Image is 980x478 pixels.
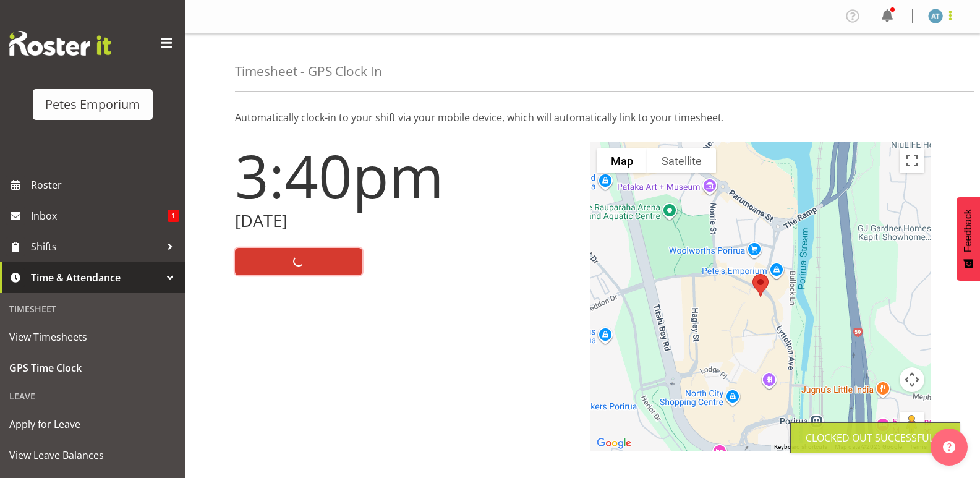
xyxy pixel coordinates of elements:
[9,446,176,464] span: View Leave Balances
[957,197,980,281] button: Feedback - Show survey
[774,443,827,451] button: Keyboard shortcuts
[900,412,924,437] button: Drag Pegman onto the map to open Street View
[928,9,943,23] img: alex-micheal-taniwha5364.jpg
[900,367,924,392] button: Map camera controls
[594,435,634,451] a: Open this area in Google Maps (opens a new window)
[963,209,974,252] span: Feedback
[31,268,161,287] span: Time & Attendance
[9,415,176,433] span: Apply for Leave
[3,352,182,383] a: GPS Time Clock
[235,211,576,231] h2: [DATE]
[9,359,176,377] span: GPS Time Clock
[235,142,576,209] h1: 3:40pm
[3,409,182,440] a: Apply for Leave
[168,210,179,222] span: 1
[3,383,182,409] div: Leave
[597,148,647,173] button: Show street map
[806,430,945,445] div: Clocked out Successfully
[31,237,161,256] span: Shifts
[45,95,140,114] div: Petes Emporium
[3,322,182,352] a: View Timesheets
[943,441,955,453] img: help-xxl-2.png
[3,440,182,471] a: View Leave Balances
[647,148,716,173] button: Show satellite imagery
[3,296,182,322] div: Timesheet
[9,328,176,346] span: View Timesheets
[31,176,179,194] span: Roster
[9,31,111,56] img: Rosterit website logo
[594,435,634,451] img: Google
[31,207,168,225] span: Inbox
[235,110,931,125] p: Automatically clock-in to your shift via your mobile device, which will automatically link to you...
[235,64,382,79] h4: Timesheet - GPS Clock In
[900,148,924,173] button: Toggle fullscreen view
